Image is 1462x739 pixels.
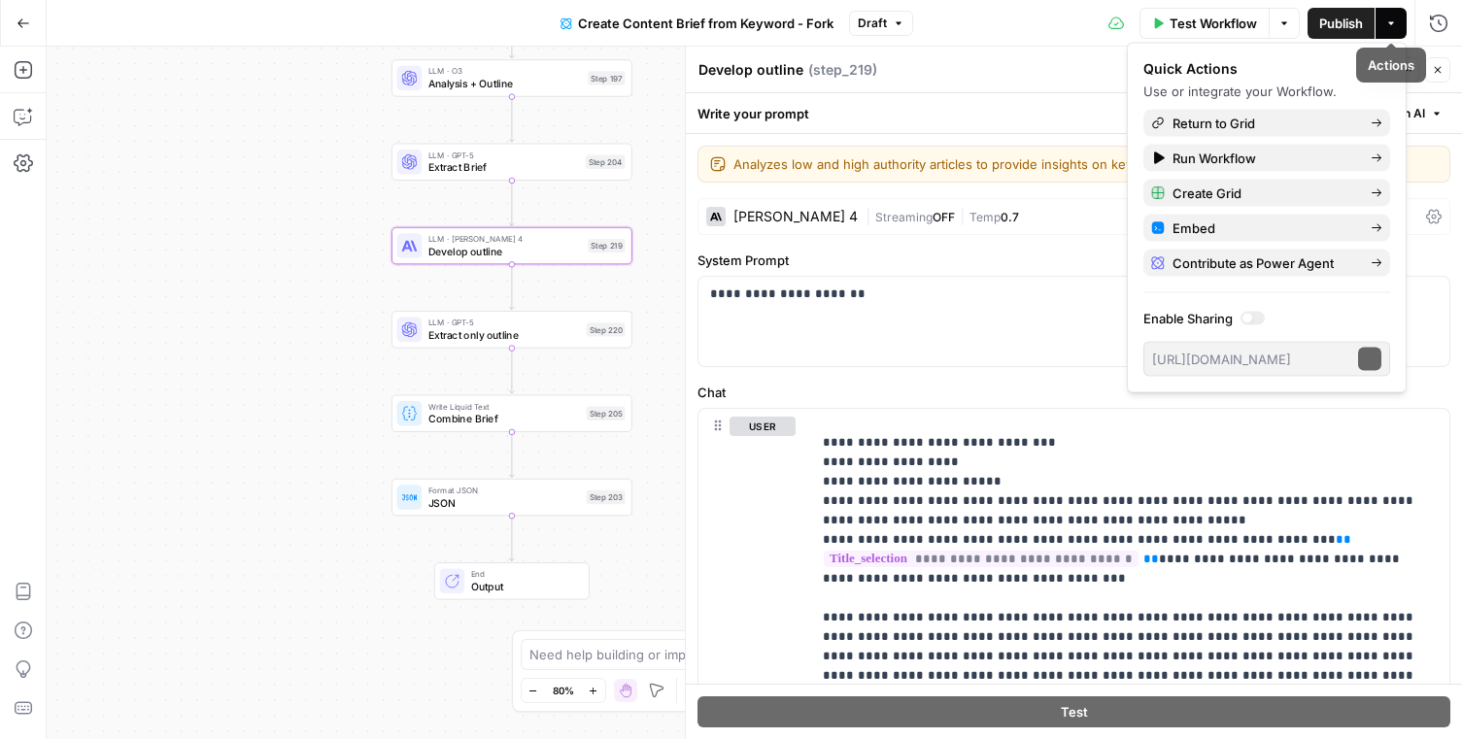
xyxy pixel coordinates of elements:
[391,479,632,516] div: Format JSONJSONStep 203
[697,383,1450,402] label: Chat
[587,322,626,336] div: Step 220
[697,251,1450,270] label: System Prompt
[428,495,581,511] span: JSON
[510,97,515,142] g: Edge from step_197 to step_204
[588,71,625,84] div: Step 197
[969,210,1001,224] span: Temp
[858,15,887,32] span: Draft
[866,206,875,225] span: |
[808,60,877,80] span: ( step_219 )
[587,407,626,420] div: Step 205
[391,562,632,599] div: EndOutput
[553,683,574,698] span: 80%
[428,149,580,161] span: LLM · GPT-5
[586,155,626,169] div: Step 204
[1173,184,1355,203] span: Create Grid
[1143,84,1337,99] span: Use or integrate your Workflow.
[471,568,577,581] span: End
[1308,8,1375,39] button: Publish
[1143,309,1390,328] label: Enable Sharing
[391,395,632,432] div: Write Liquid TextCombine BriefStep 205
[391,144,632,181] div: LLM · GPT-5Extract BriefStep 204
[391,59,632,96] div: LLM · O3Analysis + OutlineStep 197
[1173,218,1355,238] span: Embed
[428,484,581,496] span: Format JSON
[510,264,515,309] g: Edge from step_219 to step_220
[510,432,515,477] g: Edge from step_205 to step_203
[686,93,1462,133] div: Write your prompt
[733,154,1438,174] textarea: Analyzes low and high authority articles to provide insights on keyword rankings and content stra...
[588,239,625,252] div: Step 219
[549,8,845,39] button: Create Content Brief from Keyword - Fork
[428,400,581,413] span: Write Liquid Text
[428,159,580,175] span: Extract Brief
[1173,149,1355,168] span: Run Workflow
[1173,114,1355,133] span: Return to Grid
[875,210,933,224] span: Streaming
[510,349,515,393] g: Edge from step_220 to step_205
[428,327,581,343] span: Extract only outline
[1143,59,1390,79] div: Quick Actions
[1170,14,1257,33] span: Test Workflow
[510,181,515,225] g: Edge from step_204 to step_219
[428,76,582,91] span: Analysis + Outline
[510,516,515,560] g: Edge from step_203 to end
[428,411,581,426] span: Combine Brief
[1173,253,1355,273] span: Contribute as Power Agent
[1061,702,1088,722] span: Test
[428,233,582,246] span: LLM · [PERSON_NAME] 4
[955,206,969,225] span: |
[578,14,833,33] span: Create Content Brief from Keyword - Fork
[471,579,577,594] span: Output
[428,244,582,259] span: Develop outline
[849,11,913,36] button: Draft
[698,60,803,80] textarea: Develop outline
[697,696,1450,727] button: Test
[1001,210,1019,224] span: 0.7
[1319,14,1363,33] span: Publish
[428,65,582,78] span: LLM · O3
[733,210,858,223] div: [PERSON_NAME] 4
[587,490,626,504] div: Step 203
[428,317,581,329] span: LLM · GPT-5
[730,417,796,436] button: user
[1139,8,1269,39] button: Test Workflow
[933,210,955,224] span: OFF
[510,13,515,57] g: Edge from step_218 to step_197
[391,227,632,264] div: LLM · [PERSON_NAME] 4Develop outlineStep 219
[391,311,632,348] div: LLM · GPT-5Extract only outlineStep 220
